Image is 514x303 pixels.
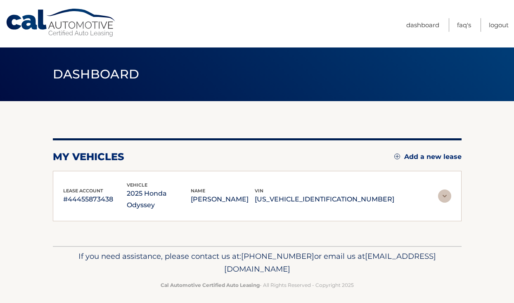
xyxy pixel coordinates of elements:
[127,182,147,188] span: vehicle
[191,194,255,205] p: [PERSON_NAME]
[191,188,205,194] span: name
[63,194,127,205] p: #44455873438
[53,151,124,163] h2: my vehicles
[438,189,451,203] img: accordion-rest.svg
[58,250,456,276] p: If you need assistance, please contact us at: or email us at
[394,154,400,159] img: add.svg
[241,251,314,261] span: [PHONE_NUMBER]
[127,188,191,211] p: 2025 Honda Odyssey
[394,153,462,161] a: Add a new lease
[255,188,263,194] span: vin
[5,8,117,38] a: Cal Automotive
[161,282,260,288] strong: Cal Automotive Certified Auto Leasing
[58,281,456,289] p: - All Rights Reserved - Copyright 2025
[489,18,509,32] a: Logout
[63,188,103,194] span: lease account
[457,18,471,32] a: FAQ's
[255,194,394,205] p: [US_VEHICLE_IDENTIFICATION_NUMBER]
[406,18,439,32] a: Dashboard
[53,66,140,82] span: Dashboard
